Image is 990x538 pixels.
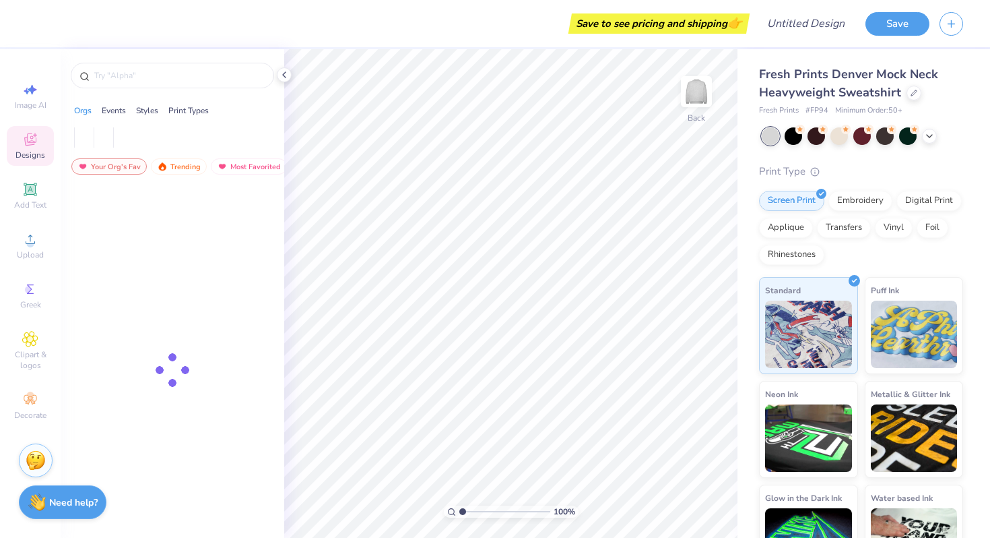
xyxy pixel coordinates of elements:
[77,162,88,171] img: most_fav.gif
[875,218,913,238] div: Vinyl
[49,496,98,509] strong: Need help?
[759,105,799,117] span: Fresh Prints
[759,245,824,265] div: Rhinestones
[759,191,824,211] div: Screen Print
[211,158,287,175] div: Most Favorited
[14,410,46,421] span: Decorate
[20,299,41,310] span: Greek
[756,10,855,37] input: Untitled Design
[759,164,963,179] div: Print Type
[93,69,265,82] input: Try "Alpha"
[17,249,44,260] span: Upload
[871,387,950,401] span: Metallic & Glitter Ink
[896,191,962,211] div: Digital Print
[151,158,207,175] div: Trending
[572,13,746,34] div: Save to see pricing and shipping
[688,112,705,124] div: Back
[871,405,958,472] img: Metallic & Glitter Ink
[7,349,54,371] span: Clipart & logos
[917,218,948,238] div: Foil
[157,162,168,171] img: trending.gif
[727,15,742,31] span: 👉
[14,200,46,210] span: Add Text
[102,104,126,117] div: Events
[805,105,828,117] span: # FP94
[765,405,852,472] img: Neon Ink
[15,150,45,160] span: Designs
[871,283,899,297] span: Puff Ink
[759,66,938,100] span: Fresh Prints Denver Mock Neck Heavyweight Sweatshirt
[865,12,929,36] button: Save
[217,162,228,171] img: most_fav.gif
[683,78,710,105] img: Back
[765,301,852,368] img: Standard
[15,100,46,111] span: Image AI
[765,387,798,401] span: Neon Ink
[554,506,575,518] span: 100 %
[765,283,801,297] span: Standard
[828,191,892,211] div: Embroidery
[835,105,902,117] span: Minimum Order: 50 +
[136,104,158,117] div: Styles
[759,218,813,238] div: Applique
[765,491,842,505] span: Glow in the Dark Ink
[74,104,92,117] div: Orgs
[871,301,958,368] img: Puff Ink
[871,491,933,505] span: Water based Ink
[817,218,871,238] div: Transfers
[168,104,209,117] div: Print Types
[71,158,147,175] div: Your Org's Fav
